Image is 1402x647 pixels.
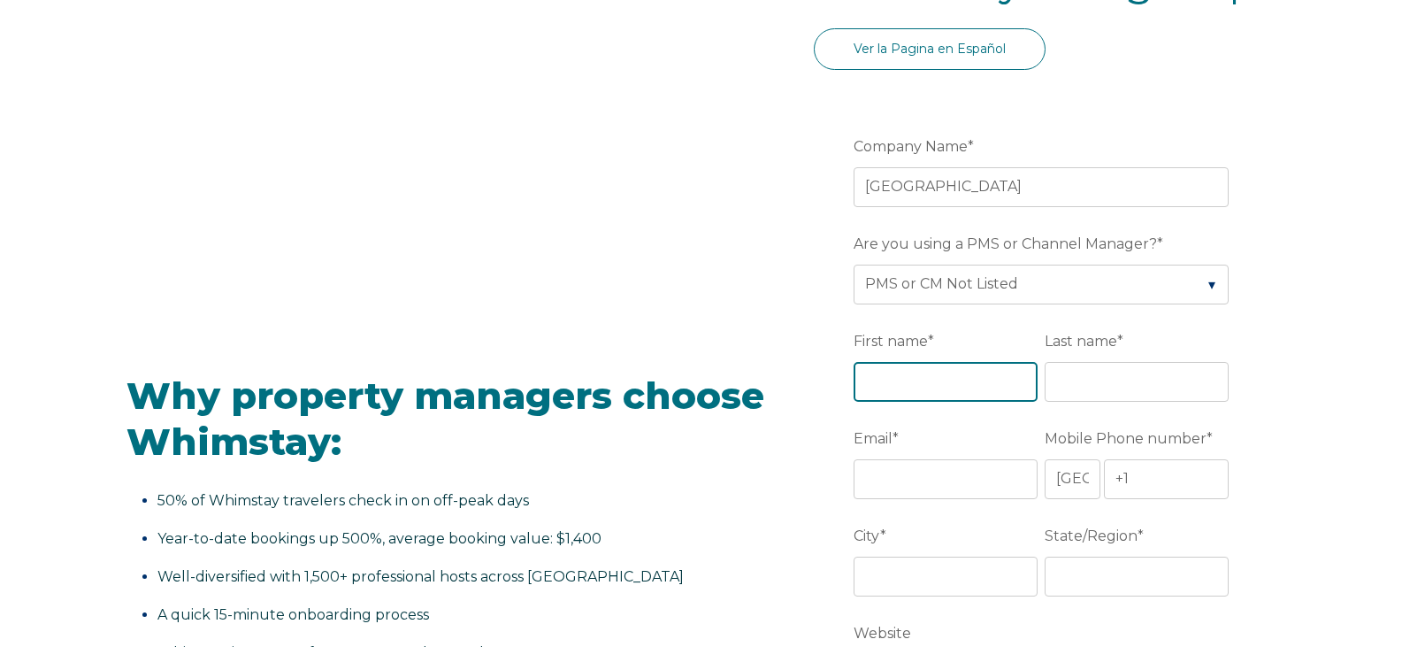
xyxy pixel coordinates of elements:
[854,522,880,550] span: City
[126,373,764,466] span: Why property managers choose Whimstay:
[157,606,429,623] span: A quick 15-minute onboarding process
[1045,425,1207,452] span: Mobile Phone number
[854,620,911,647] span: Website
[157,492,529,509] span: 50% of Whimstay travelers check in on off-peak days
[157,530,601,547] span: Year-to-date bookings up 500%, average booking value: $1,400
[157,568,684,585] span: Well-diversified with 1,500+ professional hosts across [GEOGRAPHIC_DATA]
[854,327,928,355] span: First name
[854,230,1157,258] span: Are you using a PMS or Channel Manager?
[854,133,968,160] span: Company Name
[814,28,1046,70] a: Ver la Pagina en Español
[854,425,893,452] span: Email
[1045,327,1117,355] span: Last name
[1045,522,1138,550] span: State/Region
